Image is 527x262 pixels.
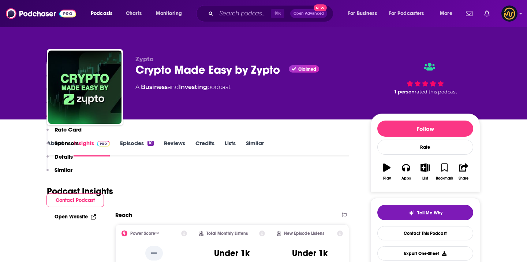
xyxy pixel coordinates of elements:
[271,9,284,18] span: ⌘ K
[91,8,112,19] span: Podcasts
[130,231,159,236] h2: Power Score™
[168,84,179,91] span: and
[121,8,146,19] a: Charts
[454,159,473,185] button: Share
[135,56,153,63] span: Zypto
[135,83,231,92] div: A podcast
[292,248,328,259] h3: Under 1k
[164,140,185,156] a: Reviews
[195,140,214,156] a: Credits
[86,8,122,19] button: open menu
[55,140,79,147] p: Sponsors
[501,5,517,22] button: Show profile menu
[408,210,414,216] img: tell me why sparkle
[377,205,473,220] button: tell me why sparkleTell Me Why
[147,141,154,146] div: 10
[179,84,207,91] a: Investing
[214,248,250,259] h3: Under 1k
[377,121,473,137] button: Follow
[396,159,415,185] button: Apps
[46,166,72,180] button: Similar
[203,5,340,22] div: Search podcasts, credits, & more...
[436,176,453,181] div: Bookmark
[55,153,73,160] p: Details
[377,159,396,185] button: Play
[55,214,96,220] a: Open Website
[377,140,473,155] div: Rate
[440,8,452,19] span: More
[501,5,517,22] span: Logged in as LowerStreet
[389,8,424,19] span: For Podcasters
[377,246,473,261] button: Export One-Sheet
[246,140,264,156] a: Similar
[216,8,271,19] input: Search podcasts, credits, & more...
[435,159,454,185] button: Bookmark
[6,7,76,21] img: Podchaser - Follow, Share and Rate Podcasts
[377,226,473,240] a: Contact This Podcast
[435,8,461,19] button: open menu
[225,140,236,156] a: Lists
[290,9,327,18] button: Open AdvancedNew
[384,8,435,19] button: open menu
[415,89,457,95] span: rated this podcast
[55,166,72,173] p: Similar
[501,5,517,22] img: User Profile
[481,7,493,20] a: Show notifications dropdown
[314,4,327,11] span: New
[463,7,475,20] a: Show notifications dropdown
[401,176,411,181] div: Apps
[120,140,154,156] a: Episodes10
[343,8,386,19] button: open menu
[206,231,248,236] h2: Total Monthly Listens
[115,211,132,218] h2: Reach
[156,8,182,19] span: Monitoring
[383,176,391,181] div: Play
[46,140,79,153] button: Sponsors
[298,67,316,71] span: Claimed
[416,159,435,185] button: List
[151,8,191,19] button: open menu
[46,193,104,207] button: Contact Podcast
[422,176,428,181] div: List
[370,56,480,101] div: 1 personrated this podcast
[48,51,122,124] img: Crypto Made Easy by Zypto
[395,89,415,95] span: 1 person
[284,231,324,236] h2: New Episode Listens
[294,12,324,15] span: Open Advanced
[459,176,468,181] div: Share
[46,153,73,167] button: Details
[141,84,168,91] a: Business
[348,8,377,19] span: For Business
[417,210,442,216] span: Tell Me Why
[145,246,163,261] p: --
[126,8,142,19] span: Charts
